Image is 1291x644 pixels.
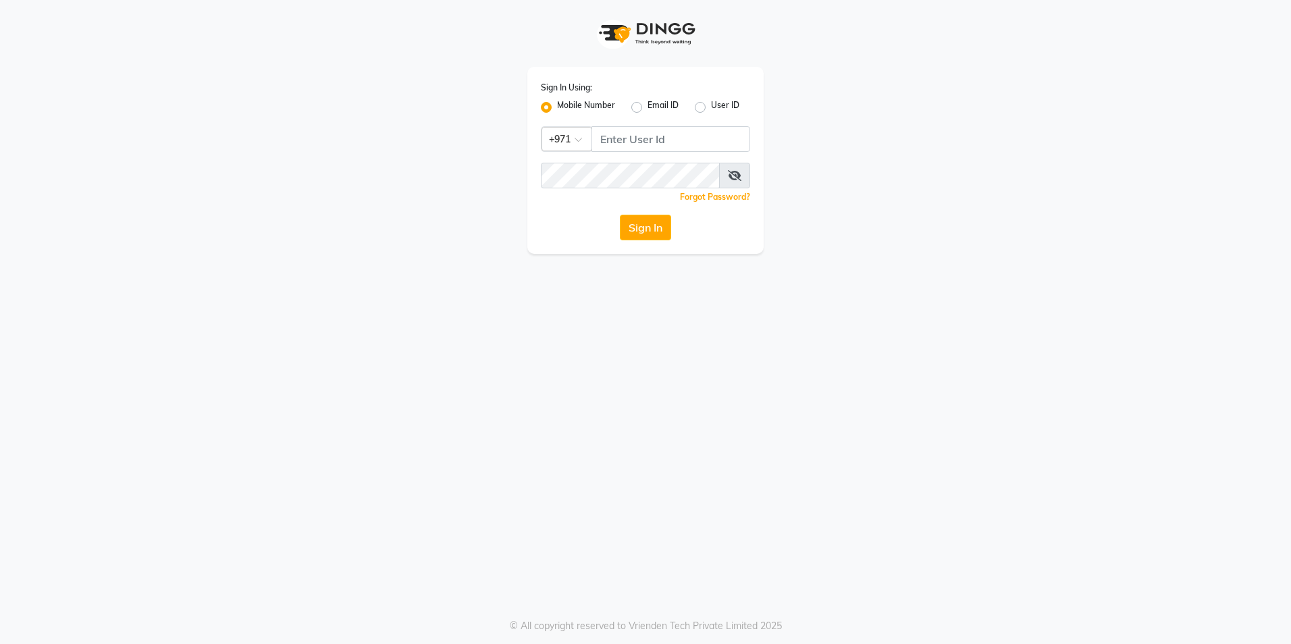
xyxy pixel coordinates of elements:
button: Sign In [620,215,671,240]
a: Forgot Password? [680,192,750,202]
label: User ID [711,99,739,115]
img: logo1.svg [591,14,700,53]
label: Sign In Using: [541,82,592,94]
label: Mobile Number [557,99,615,115]
input: Username [591,126,750,152]
label: Email ID [648,99,679,115]
input: Username [541,163,720,188]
